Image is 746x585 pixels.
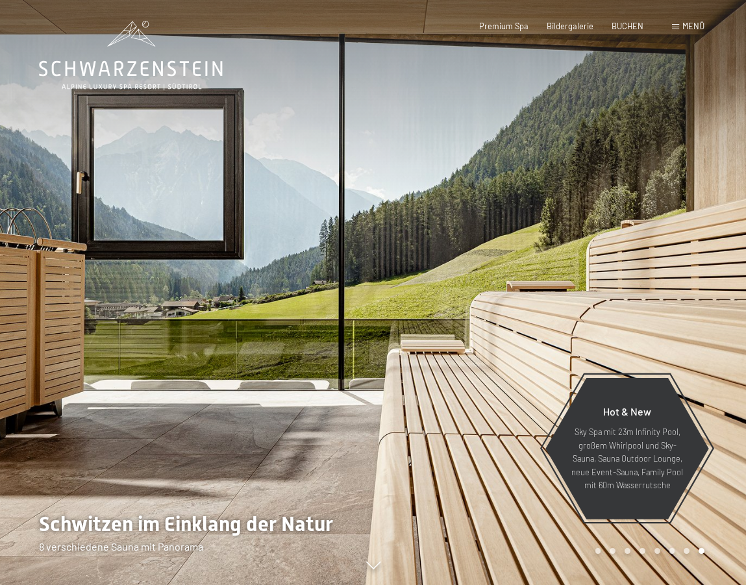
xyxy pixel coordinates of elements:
a: Premium Spa [479,21,528,31]
a: Hot & New Sky Spa mit 23m Infinity Pool, großem Whirlpool und Sky-Sauna, Sauna Outdoor Lounge, ne... [545,377,710,520]
div: Carousel Page 6 [669,548,675,554]
div: Carousel Page 1 [595,548,601,554]
span: Hot & New [603,405,651,417]
div: Carousel Page 5 [654,548,660,554]
div: Carousel Pagination [591,548,704,554]
div: Carousel Page 7 [684,548,690,554]
div: Carousel Page 3 [625,548,630,554]
span: Menü [682,21,704,31]
div: Carousel Page 8 (Current Slide) [699,548,704,554]
div: Carousel Page 2 [610,548,615,554]
a: Bildergalerie [547,21,593,31]
a: BUCHEN [612,21,643,31]
div: Carousel Page 4 [640,548,645,554]
p: Sky Spa mit 23m Infinity Pool, großem Whirlpool und Sky-Sauna, Sauna Outdoor Lounge, neue Event-S... [571,425,684,492]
